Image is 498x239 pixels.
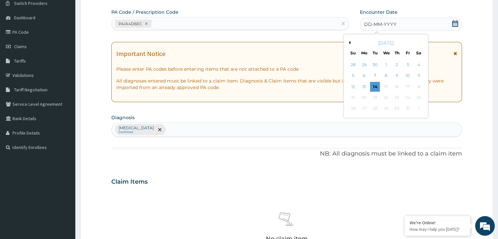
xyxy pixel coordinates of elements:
[381,82,391,92] div: Not available Wednesday, October 15th, 2025
[111,114,135,121] label: Diagnosis
[12,33,27,49] img: d_794563401_company_1708531726252_794563401
[14,0,47,6] span: Switch Providers
[364,21,397,28] span: DD-MM-YYYY
[416,50,422,56] div: Sa
[381,71,391,81] div: Choose Wednesday, October 8th, 2025
[392,82,402,92] div: Not available Thursday, October 16th, 2025
[111,9,178,15] label: PA Code / Prescription Code
[403,93,413,102] div: Not available Friday, October 24th, 2025
[348,60,358,70] div: Choose Sunday, September 28th, 2025
[410,227,465,232] p: How may I help you today?
[14,44,27,49] span: Claims
[359,71,369,81] div: Choose Monday, October 6th, 2025
[403,60,413,70] div: Choose Friday, October 3rd, 2025
[403,82,413,92] div: Not available Friday, October 17th, 2025
[392,60,402,70] div: Choose Thursday, October 2nd, 2025
[370,71,380,81] div: Choose Tuesday, October 7th, 2025
[392,104,402,114] div: Not available Thursday, October 30th, 2025
[394,50,400,56] div: Th
[350,50,356,56] div: Su
[348,82,358,92] div: Choose Sunday, October 12th, 2025
[392,71,402,81] div: Choose Thursday, October 9th, 2025
[370,104,380,114] div: Not available Tuesday, October 28th, 2025
[117,20,143,28] div: PA/A4D6EC
[405,50,411,56] div: Fr
[392,93,402,102] div: Not available Thursday, October 23rd, 2025
[414,82,424,92] div: Not available Saturday, October 18th, 2025
[359,82,369,92] div: Choose Monday, October 13th, 2025
[111,178,148,186] h3: Claim Items
[381,93,391,102] div: Not available Wednesday, October 22nd, 2025
[111,150,462,158] p: NB: All diagnosis must be linked to a claim item
[359,104,369,114] div: Not available Monday, October 27th, 2025
[348,71,358,81] div: Choose Sunday, October 5th, 2025
[346,40,425,46] div: [DATE]
[14,15,35,21] span: Dashboard
[116,50,165,57] h1: Important Notice
[381,104,391,114] div: Not available Wednesday, October 29th, 2025
[403,71,413,81] div: Choose Friday, October 10th, 2025
[34,37,110,45] div: Chat with us now
[348,104,358,114] div: Not available Sunday, October 26th, 2025
[359,60,369,70] div: Choose Monday, September 29th, 2025
[347,41,350,44] button: Previous Month
[107,3,123,19] div: Minimize live chat window
[414,93,424,102] div: Not available Saturday, October 25th, 2025
[360,9,397,15] label: Encounter Date
[414,71,424,81] div: Choose Saturday, October 11th, 2025
[414,60,424,70] div: Choose Saturday, October 4th, 2025
[372,50,378,56] div: Tu
[116,78,457,91] p: All diagnoses entered must be linked to a claim item. Diagnosis & Claim Items that are visible bu...
[116,66,457,72] p: Please enter PA codes before entering items that are not attached to a PA code
[359,93,369,102] div: Not available Monday, October 20th, 2025
[348,60,424,114] div: month 2025-10
[410,220,465,226] div: We're Online!
[381,60,391,70] div: Choose Wednesday, October 1st, 2025
[348,93,358,102] div: Not available Sunday, October 19th, 2025
[14,58,26,64] span: Tariffs
[414,104,424,114] div: Not available Saturday, November 1st, 2025
[403,104,413,114] div: Not available Friday, October 31st, 2025
[3,165,125,188] textarea: Type your message and hit 'Enter'
[370,60,380,70] div: Choose Tuesday, September 30th, 2025
[370,93,380,102] div: Not available Tuesday, October 21st, 2025
[383,50,389,56] div: We
[361,50,367,56] div: Mo
[14,87,47,93] span: Tariff Negotiation
[370,82,380,92] div: Choose Tuesday, October 14th, 2025
[38,76,90,142] span: We're online!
